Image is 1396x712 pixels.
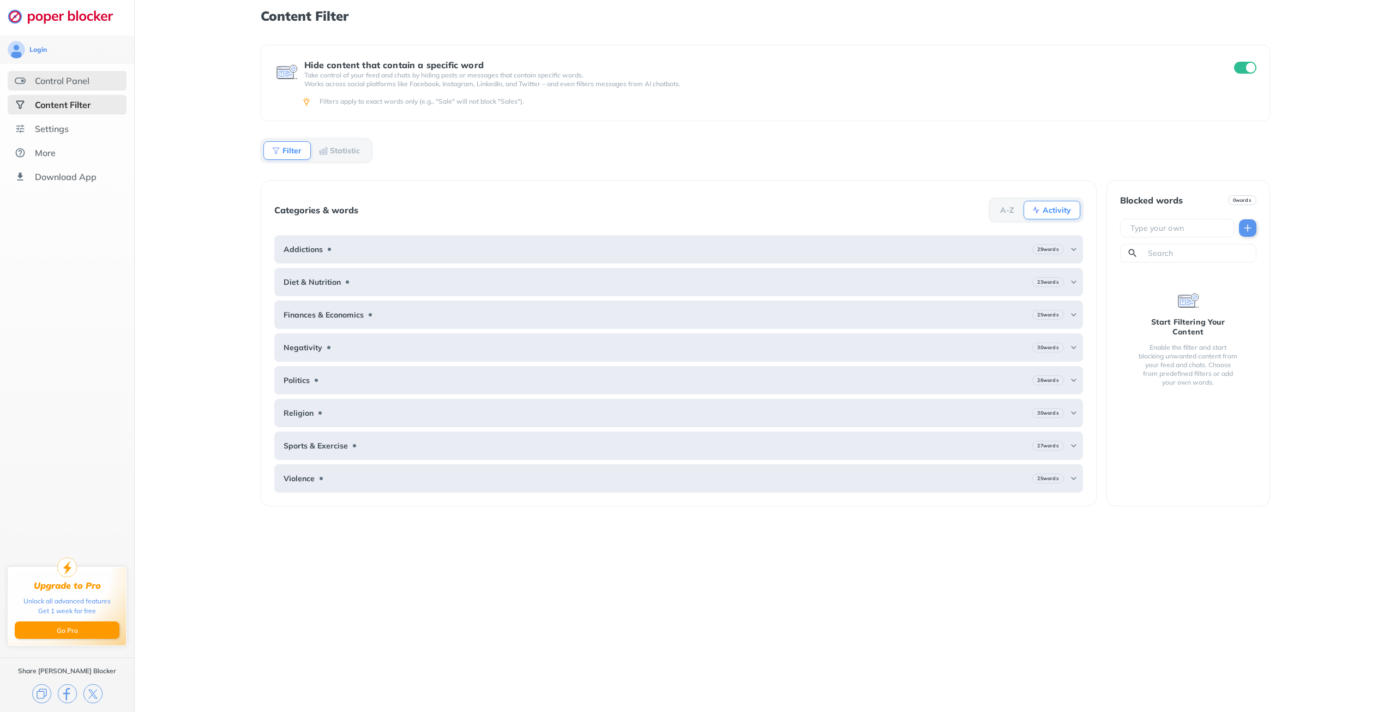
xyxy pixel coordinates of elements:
b: Filter [282,147,302,154]
b: Finances & Economics [284,310,364,319]
img: download-app.svg [15,171,26,182]
img: logo-webpage.svg [8,9,125,24]
p: Works across social platforms like Facebook, Instagram, LinkedIn, and Twitter – and even filters ... [304,80,1214,88]
div: Filters apply to exact words only (e.g., "Sale" will not block "Sales"). [320,97,1254,106]
b: Politics [284,376,310,385]
div: Unlock all advanced features [23,596,111,606]
input: Search [1147,248,1251,259]
b: 30 words [1037,409,1058,417]
b: A-Z [1000,207,1014,213]
img: Filter [272,146,280,155]
div: Blocked words [1120,195,1183,205]
b: 29 words [1037,246,1058,253]
div: Hide content that contain a specific word [304,60,1214,70]
p: Take control of your feed and chats by hiding posts or messages that contain specific words. [304,71,1214,80]
div: Settings [35,123,69,134]
img: x.svg [83,684,103,703]
img: facebook.svg [58,684,77,703]
b: Diet & Nutrition [284,278,341,286]
input: Type your own [1129,223,1230,234]
div: Download App [35,171,97,182]
b: Religion [284,409,314,417]
img: avatar.svg [8,41,25,58]
img: about.svg [15,147,26,158]
b: 0 words [1233,196,1251,204]
div: Enable the filter and start blocking unwanted content from your feed and chats. Choose from prede... [1138,343,1239,387]
img: copy.svg [32,684,51,703]
div: Share [PERSON_NAME] Blocker [18,667,116,675]
img: Activity [1032,206,1040,214]
b: 26 words [1037,376,1058,384]
b: 27 words [1037,442,1058,450]
b: Violence [284,474,315,483]
div: More [35,147,56,158]
b: Addictions [284,245,323,254]
div: Content Filter [35,99,91,110]
div: Get 1 week for free [38,606,96,616]
img: upgrade-to-pro.svg [57,558,77,577]
b: 25 words [1037,311,1058,319]
img: features.svg [15,75,26,86]
img: social-selected.svg [15,99,26,110]
div: Control Panel [35,75,89,86]
b: Activity [1043,207,1071,213]
h1: Content Filter [261,9,1269,23]
img: settings.svg [15,123,26,134]
img: Statistic [319,146,328,155]
div: Upgrade to Pro [34,581,101,591]
button: Go Pro [15,621,119,639]
b: 30 words [1037,344,1058,351]
b: 25 words [1037,475,1058,482]
div: Start Filtering Your Content [1138,317,1239,337]
b: 23 words [1037,278,1058,286]
div: Categories & words [274,205,358,215]
div: Login [29,45,47,54]
b: Statistic [330,147,360,154]
b: Sports & Exercise [284,441,348,450]
b: Negativity [284,343,322,352]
